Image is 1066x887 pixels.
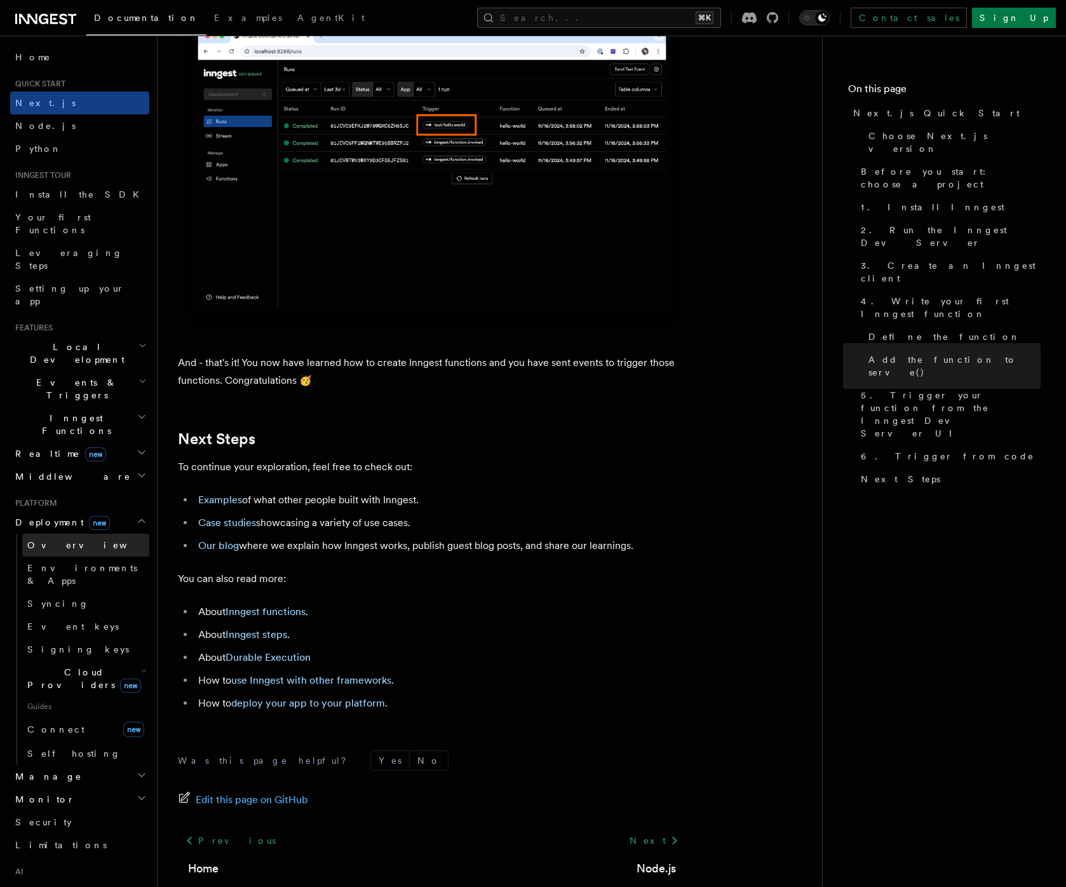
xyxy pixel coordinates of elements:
[851,8,967,28] a: Contact sales
[178,430,255,448] a: Next Steps
[10,867,24,877] span: AI
[188,860,219,877] a: Home
[22,615,149,638] a: Event keys
[22,534,149,557] a: Overview
[10,534,149,765] div: Deploymentnew
[477,8,721,28] button: Search...⌘K
[861,450,1034,463] span: 6. Trigger from code
[10,811,149,834] a: Security
[848,102,1041,125] a: Next.js Quick Start
[89,516,110,530] span: new
[10,91,149,114] a: Next.js
[10,376,138,402] span: Events & Triggers
[22,592,149,615] a: Syncing
[853,107,1020,119] span: Next.js Quick Start
[27,621,119,632] span: Event keys
[290,4,372,34] a: AgentKit
[799,10,830,25] button: Toggle dark mode
[10,183,149,206] a: Install the SDK
[10,335,149,371] button: Local Development
[85,447,106,461] span: new
[10,277,149,313] a: Setting up your app
[123,722,144,737] span: new
[178,354,686,389] p: And - that's it! You now have learned how to create Inngest functions and you have sent events to...
[856,254,1041,290] a: 3. Create an Inngest client
[178,570,686,588] p: You can also read more:
[22,557,149,592] a: Environments & Apps
[972,8,1056,28] a: Sign Up
[15,189,147,200] span: Install the SDK
[15,248,123,271] span: Leveraging Steps
[371,751,409,770] button: Yes
[10,834,149,857] a: Limitations
[194,603,686,621] li: About .
[861,295,1041,320] span: 4. Write your first Inngest function
[10,341,138,366] span: Local Development
[22,696,149,717] span: Guides
[637,860,676,877] a: Node.js
[194,649,686,667] li: About
[10,793,75,806] span: Monitor
[10,114,149,137] a: Node.js
[15,212,91,235] span: Your first Functions
[10,79,65,89] span: Quick start
[622,829,686,852] a: Next
[226,628,287,640] a: Inngest steps
[15,817,72,827] span: Security
[10,412,137,437] span: Inngest Functions
[10,137,149,160] a: Python
[178,754,355,767] p: Was this page helpful?
[22,742,149,765] a: Self hosting
[863,125,1041,160] a: Choose Next.js version
[178,458,686,476] p: To continue your exploration, feel free to check out:
[861,224,1041,249] span: 2. Run the Inngest Dev Server
[15,121,76,131] span: Node.js
[10,770,82,783] span: Manage
[868,330,1020,343] span: Define the function
[10,447,106,460] span: Realtime
[194,694,686,712] li: How to .
[194,491,686,509] li: of what other people built with Inngest.
[863,348,1041,384] a: Add the function to serve()
[226,651,311,663] a: Durable Execution
[15,51,51,64] span: Home
[10,170,71,180] span: Inngest tour
[206,4,290,34] a: Examples
[868,353,1041,379] span: Add the function to serve()
[22,666,141,691] span: Cloud Providers
[22,638,149,661] a: Signing keys
[297,13,365,23] span: AgentKit
[10,442,149,465] button: Realtimenew
[848,81,1041,102] h4: On this page
[178,791,308,809] a: Edit this page on GitHub
[868,130,1041,155] span: Choose Next.js version
[194,672,686,689] li: How to .
[214,13,282,23] span: Examples
[861,165,1041,191] span: Before you start: choose a project
[231,674,391,686] a: use Inngest with other frameworks
[27,748,121,759] span: Self hosting
[27,599,89,609] span: Syncing
[15,98,76,108] span: Next.js
[861,389,1041,440] span: 5. Trigger your function from the Inngest Dev Server UI
[856,160,1041,196] a: Before you start: choose a project
[10,407,149,442] button: Inngest Functions
[10,788,149,811] button: Monitor
[15,144,62,154] span: Python
[27,724,84,735] span: Connect
[120,679,141,693] span: new
[178,829,283,852] a: Previous
[22,717,149,742] a: Connectnew
[27,563,137,586] span: Environments & Apps
[863,325,1041,348] a: Define the function
[15,840,107,850] span: Limitations
[194,514,686,532] li: showcasing a variety of use cases.
[861,201,1004,213] span: 1. Install Inngest
[10,323,53,333] span: Features
[231,697,385,709] a: deploy your app to your platform
[198,494,242,506] a: Examples
[15,283,125,306] span: Setting up your app
[10,46,149,69] a: Home
[10,241,149,277] a: Leveraging Steps
[856,384,1041,445] a: 5. Trigger your function from the Inngest Dev Server UI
